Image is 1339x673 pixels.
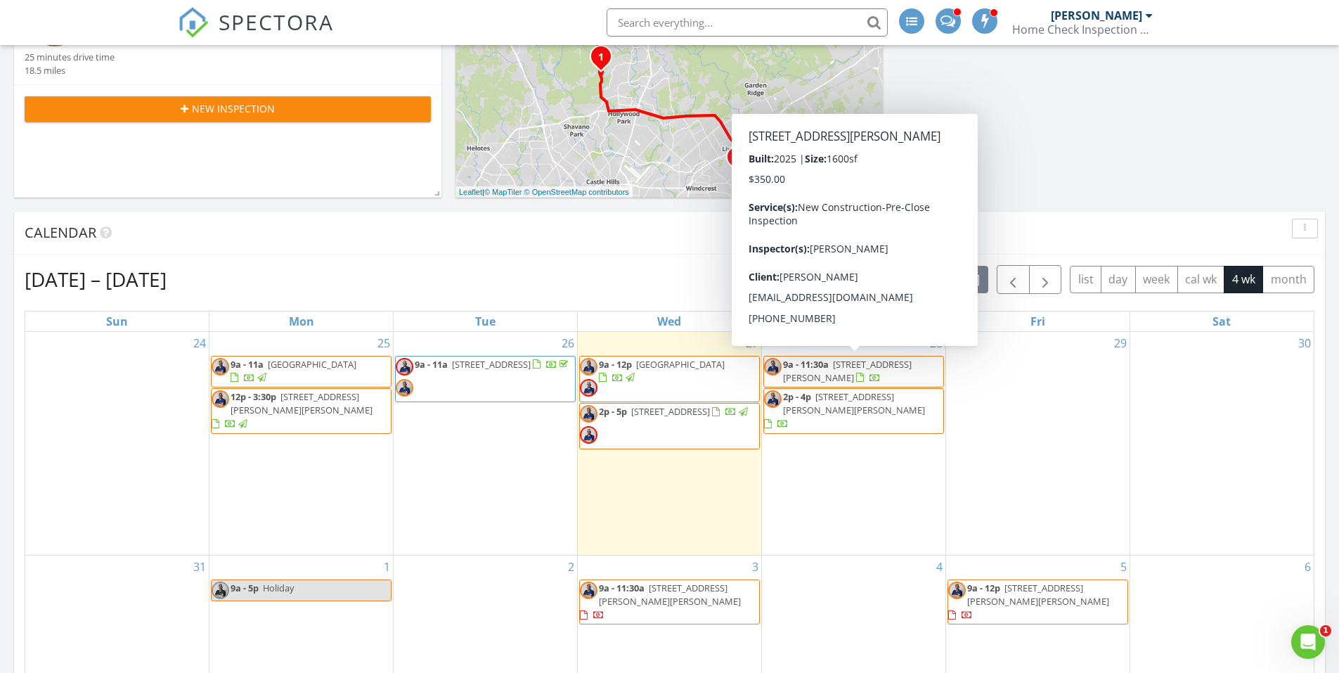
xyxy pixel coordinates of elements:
img: img_7787.jpeg [764,390,782,408]
span: 2p - 4p [783,390,811,403]
div: [PERSON_NAME] [1051,8,1142,23]
a: Go to September 2, 2025 [565,556,577,578]
img: The Best Home Inspection Software - Spectora [178,7,209,38]
button: cal wk [1177,266,1225,293]
a: Go to August 31, 2025 [190,556,209,578]
i: 2 [735,153,740,163]
a: © MapTiler [484,188,522,196]
a: Leaflet [459,188,482,196]
a: Go to September 6, 2025 [1302,556,1314,578]
span: [STREET_ADDRESS][PERSON_NAME][PERSON_NAME] [599,582,741,608]
a: 9a - 11:30a [STREET_ADDRESS][PERSON_NAME][PERSON_NAME] [579,579,760,625]
span: 9a - 11a [231,358,264,371]
img: img_7787.jpeg [396,379,413,397]
a: 9a - 12p [STREET_ADDRESS][PERSON_NAME][PERSON_NAME] [948,582,1109,621]
div: | [455,186,633,198]
a: © OpenStreetMap contributors [524,188,629,196]
a: 9a - 11a [STREET_ADDRESS] [415,358,571,371]
a: 9a - 11a [GEOGRAPHIC_DATA] [231,358,356,384]
span: 9a - 5p [231,582,259,594]
span: 9a - 11:30a [783,358,829,371]
div: 25 minutes drive time [25,51,115,64]
td: Go to August 26, 2025 [394,332,578,556]
a: Go to August 27, 2025 [743,332,761,354]
a: Go to August 28, 2025 [927,332,945,354]
a: Go to August 25, 2025 [375,332,393,354]
a: Go to September 1, 2025 [381,556,393,578]
td: Go to August 25, 2025 [209,332,394,556]
h2: [DATE] – [DATE] [25,265,167,293]
a: SPECTORA [178,19,334,49]
div: 23707 Calico Chase, San Antonio, TX 78260 [601,56,609,65]
a: 9a - 12p [GEOGRAPHIC_DATA] [599,358,725,384]
td: Go to August 28, 2025 [761,332,945,556]
span: [STREET_ADDRESS] [631,405,710,418]
button: Next [1029,265,1062,294]
a: Go to August 29, 2025 [1111,332,1130,354]
a: 2p - 4p [STREET_ADDRESS][PERSON_NAME][PERSON_NAME] [764,390,925,430]
i: 1 [598,53,604,63]
span: 9a - 11:30a [599,582,645,594]
button: list [1070,266,1101,293]
a: 12p - 3:30p [STREET_ADDRESS][PERSON_NAME][PERSON_NAME] [212,390,373,430]
img: img_7787.jpeg [212,582,229,599]
a: Go to September 5, 2025 [1118,556,1130,578]
a: 2p - 4p [STREET_ADDRESS][PERSON_NAME][PERSON_NAME] [763,388,944,434]
span: [STREET_ADDRESS][PERSON_NAME][PERSON_NAME] [783,390,925,416]
span: 2p - 5p [599,405,627,418]
span: 12p - 3:30p [231,390,276,403]
a: 12p - 3:30p [STREET_ADDRESS][PERSON_NAME][PERSON_NAME] [211,388,392,434]
a: 9a - 12p [GEOGRAPHIC_DATA] [579,356,760,402]
span: [GEOGRAPHIC_DATA] [268,358,356,371]
a: Wednesday [654,312,684,331]
img: img_7782.jpeg [580,426,597,444]
span: Holiday [263,582,294,594]
td: Go to August 29, 2025 [945,332,1130,556]
a: 2p - 5p [STREET_ADDRESS] [599,405,750,418]
button: 4 wk [1224,266,1263,293]
a: Go to September 4, 2025 [933,556,945,578]
div: Home Check Inspection Group [1012,23,1153,37]
span: [STREET_ADDRESS][PERSON_NAME][PERSON_NAME] [231,390,373,416]
button: week [1135,266,1178,293]
span: 9a - 12p [967,582,1000,594]
span: [STREET_ADDRESS][PERSON_NAME][PERSON_NAME] [967,582,1109,608]
button: [DATE] [937,266,988,293]
a: Go to September 3, 2025 [749,556,761,578]
a: 9a - 11a [GEOGRAPHIC_DATA] [211,356,392,387]
span: [STREET_ADDRESS][PERSON_NAME] [783,358,912,384]
a: 2p - 5p [STREET_ADDRESS] [579,403,760,449]
a: Go to August 26, 2025 [559,332,577,354]
a: 9a - 11:30a [STREET_ADDRESS][PERSON_NAME] [783,358,912,384]
img: img_7787.jpeg [948,582,966,599]
input: Search everything... [607,8,888,37]
button: New Inspection [25,96,431,122]
td: Go to August 30, 2025 [1130,332,1314,556]
a: Friday [1028,312,1048,331]
img: img_7787.jpeg [580,358,597,376]
a: 9a - 11:30a [STREET_ADDRESS][PERSON_NAME][PERSON_NAME] [580,582,741,621]
img: img_7787.jpeg [580,405,597,423]
div: 8026 Deadwood Ridge, Converse, TX 78109 [737,157,746,165]
img: img_7782.jpeg [396,358,413,376]
span: [GEOGRAPHIC_DATA] [636,358,725,371]
a: Saturday [1210,312,1234,331]
button: Previous [997,265,1030,294]
a: Go to August 30, 2025 [1295,332,1314,354]
a: Tuesday [472,312,498,331]
img: img_7787.jpeg [212,390,229,408]
a: 9a - 12p [STREET_ADDRESS][PERSON_NAME][PERSON_NAME] [947,579,1128,625]
span: Calendar [25,223,96,242]
a: Sunday [103,312,131,331]
img: img_7787.jpeg [764,358,782,376]
img: img_7787.jpeg [580,582,597,599]
div: 18.5 miles [25,64,115,77]
span: [STREET_ADDRESS] [452,358,531,371]
a: Monday [286,312,317,331]
a: Go to August 24, 2025 [190,332,209,354]
span: 9a - 12p [599,358,632,371]
button: day [1101,266,1136,293]
span: 1 [1320,625,1331,636]
td: Go to August 27, 2025 [578,332,762,556]
a: Thursday [840,312,867,331]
